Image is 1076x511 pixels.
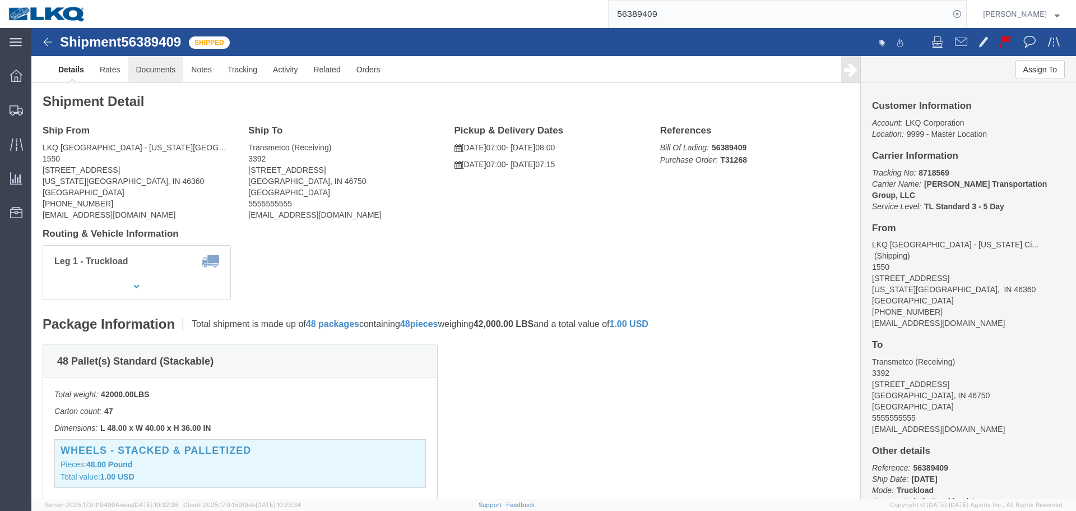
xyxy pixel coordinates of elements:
[45,501,178,508] span: Server: 2025.17.0-1194904eeae
[890,500,1063,510] span: Copyright © [DATE]-[DATE] Agistix Inc., All Rights Reserved
[982,7,1060,21] button: [PERSON_NAME]
[256,501,301,508] span: [DATE] 10:23:34
[609,1,949,27] input: Search for shipment number, reference number
[133,501,178,508] span: [DATE] 10:32:38
[983,8,1047,20] span: Lea Merryweather
[183,501,301,508] span: Client: 2025.17.0-159f9de
[479,501,507,508] a: Support
[8,6,86,22] img: logo
[31,28,1076,499] iframe: FS Legacy Container
[506,501,535,508] a: Feedback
